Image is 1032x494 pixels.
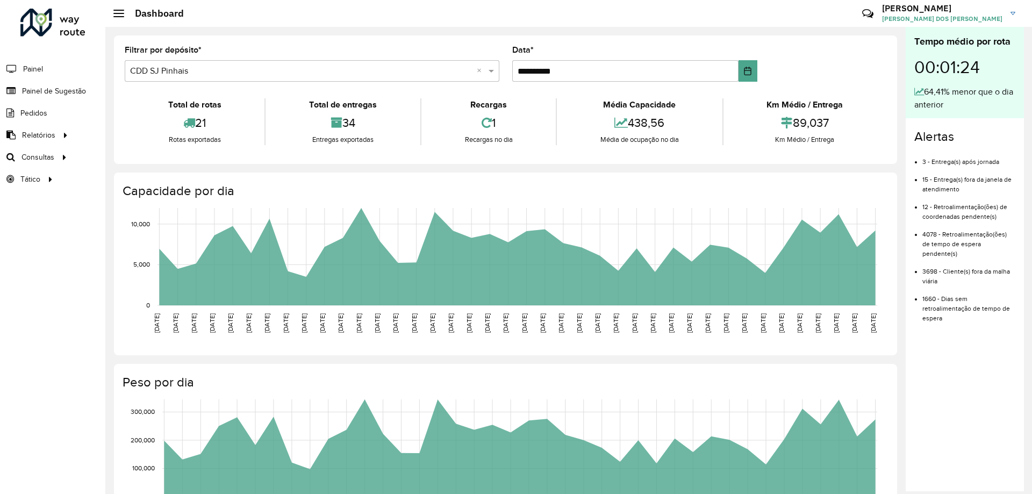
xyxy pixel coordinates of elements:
text: [DATE] [594,313,601,333]
text: [DATE] [300,313,307,333]
label: Filtrar por depósito [125,44,202,56]
text: [DATE] [741,313,748,333]
label: Data [512,44,534,56]
text: [DATE] [833,313,840,333]
li: 3698 - Cliente(s) fora da malha viária [922,259,1015,286]
div: 64,41% menor que o dia anterior [914,85,1015,111]
h4: Peso por dia [123,375,886,390]
text: [DATE] [337,313,344,333]
text: [DATE] [190,313,197,333]
div: Recargas no dia [424,134,553,145]
text: 0 [146,302,150,309]
h4: Alertas [914,129,1015,145]
text: 10,000 [131,220,150,227]
div: Média Capacidade [560,98,719,111]
text: [DATE] [557,313,564,333]
text: [DATE] [227,313,234,333]
text: [DATE] [814,313,821,333]
div: 89,037 [726,111,884,134]
text: [DATE] [704,313,711,333]
text: [DATE] [153,313,160,333]
a: Contato Rápido [856,2,879,25]
text: [DATE] [686,313,693,333]
text: 100,000 [132,465,155,472]
text: [DATE] [796,313,803,333]
text: [DATE] [759,313,766,333]
div: Recargas [424,98,553,111]
text: [DATE] [576,313,583,333]
text: [DATE] [411,313,418,333]
text: [DATE] [612,313,619,333]
span: Painel [23,63,43,75]
text: [DATE] [245,313,252,333]
li: 3 - Entrega(s) após jornada [922,149,1015,167]
div: Total de entregas [268,98,417,111]
text: [DATE] [209,313,216,333]
text: [DATE] [392,313,399,333]
text: [DATE] [502,313,509,333]
span: Tático [20,174,40,185]
text: [DATE] [429,313,436,333]
li: 1660 - Dias sem retroalimentação de tempo de espera [922,286,1015,323]
div: 438,56 [560,111,719,134]
li: 12 - Retroalimentação(ões) de coordenadas pendente(s) [922,194,1015,221]
div: Entregas exportadas [268,134,417,145]
div: Média de ocupação no dia [560,134,719,145]
text: [DATE] [484,313,491,333]
text: [DATE] [631,313,638,333]
text: [DATE] [649,313,656,333]
text: 300,000 [131,409,155,416]
text: [DATE] [668,313,675,333]
div: Km Médio / Entrega [726,98,884,111]
text: [DATE] [465,313,472,333]
h2: Dashboard [124,8,184,19]
text: [DATE] [851,313,858,333]
span: Clear all [477,65,486,77]
text: [DATE] [722,313,729,333]
text: [DATE] [870,313,877,333]
div: Total de rotas [127,98,262,111]
text: [DATE] [282,313,289,333]
h3: [PERSON_NAME] [882,3,1002,13]
div: 1 [424,111,553,134]
span: Relatórios [22,130,55,141]
div: 34 [268,111,417,134]
text: 200,000 [131,436,155,443]
div: 00:01:24 [914,49,1015,85]
h4: Capacidade por dia [123,183,886,199]
div: 21 [127,111,262,134]
span: Pedidos [20,108,47,119]
text: 5,000 [133,261,150,268]
div: Tempo médio por rota [914,34,1015,49]
li: 4078 - Retroalimentação(ões) de tempo de espera pendente(s) [922,221,1015,259]
text: [DATE] [172,313,179,333]
span: [PERSON_NAME] DOS [PERSON_NAME] [882,14,1002,24]
li: 15 - Entrega(s) fora da janela de atendimento [922,167,1015,194]
text: [DATE] [355,313,362,333]
text: [DATE] [263,313,270,333]
text: [DATE] [447,313,454,333]
div: Rotas exportadas [127,134,262,145]
text: [DATE] [539,313,546,333]
span: Consultas [21,152,54,163]
div: Km Médio / Entrega [726,134,884,145]
button: Choose Date [739,60,757,82]
text: [DATE] [374,313,381,333]
text: [DATE] [778,313,785,333]
text: [DATE] [521,313,528,333]
span: Painel de Sugestão [22,85,86,97]
text: [DATE] [319,313,326,333]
